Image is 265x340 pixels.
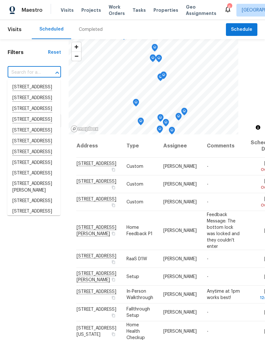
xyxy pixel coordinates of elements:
[126,323,145,340] span: Home Health Checkup
[157,114,164,124] div: Map marker
[163,292,197,297] span: [PERSON_NAME]
[163,329,197,333] span: [PERSON_NAME]
[163,164,197,169] span: [PERSON_NAME]
[163,200,197,204] span: [PERSON_NAME]
[126,225,153,236] span: Home Feedback P1
[133,99,139,109] div: Map marker
[111,313,116,318] button: Copy Address
[111,259,116,265] button: Copy Address
[163,257,197,261] span: [PERSON_NAME]
[22,7,43,13] span: Maestro
[111,185,116,190] button: Copy Address
[48,49,61,56] div: Reset
[157,73,164,83] div: Map marker
[207,182,208,187] span: -
[126,200,143,204] span: Custom
[150,54,156,64] div: Map marker
[111,202,116,208] button: Copy Address
[202,134,246,158] th: Comments
[175,113,182,123] div: Map marker
[77,326,116,337] span: [STREET_ADDRESS][US_STATE]
[254,124,262,131] button: Toggle attribution
[207,275,208,279] span: -
[226,23,257,36] button: Schedule
[111,295,116,301] button: Copy Address
[76,134,121,158] th: Address
[169,127,175,137] div: Map marker
[157,126,163,135] div: Map marker
[77,307,116,312] span: [STREET_ADDRESS]
[153,7,178,13] span: Properties
[156,55,162,65] div: Map marker
[207,289,240,300] span: Anytime at 1pm works best!
[207,329,208,333] span: -
[152,44,158,54] div: Map marker
[181,108,187,118] div: Map marker
[7,158,60,168] li: [STREET_ADDRESS]
[109,4,125,17] span: Work Orders
[72,42,81,51] button: Zoom in
[163,310,197,315] span: [PERSON_NAME]
[53,68,62,77] button: Close
[8,23,22,37] span: Visits
[126,182,143,187] span: Custom
[207,200,208,204] span: -
[126,164,143,169] span: Custom
[163,275,197,279] span: [PERSON_NAME]
[207,164,208,169] span: -
[227,4,232,10] div: 6
[126,257,147,261] span: RaaS D1W
[121,134,158,158] th: Type
[72,52,81,61] span: Zoom out
[7,206,60,223] li: [STREET_ADDRESS][PERSON_NAME]
[207,257,208,261] span: -
[256,124,260,131] span: Toggle attribution
[126,275,139,279] span: Setup
[72,51,81,61] button: Zoom out
[126,289,153,300] span: In-Person Walkthrough
[207,212,240,248] span: Feedback Message: The bottom lock was locked and they couldn't enter
[8,68,43,78] input: Search for an address...
[79,26,103,33] div: Completed
[61,7,74,13] span: Visits
[231,26,252,34] span: Schedule
[39,26,64,32] div: Scheduled
[7,179,60,196] li: [STREET_ADDRESS][PERSON_NAME]
[81,7,101,13] span: Projects
[207,310,208,315] span: -
[138,118,144,127] div: Map marker
[132,8,146,12] span: Tasks
[111,331,116,337] button: Copy Address
[158,134,202,158] th: Assignee
[111,230,116,236] button: Copy Address
[111,277,116,282] button: Copy Address
[111,167,116,173] button: Copy Address
[71,125,99,133] a: Mapbox homepage
[7,196,60,206] li: [STREET_ADDRESS]
[160,71,167,81] div: Map marker
[7,168,60,179] li: [STREET_ADDRESS]
[126,307,150,318] span: Fallthrough Setup
[163,119,169,129] div: Map marker
[186,4,216,17] span: Geo Assignments
[8,49,48,56] h1: Filters
[69,39,238,134] canvas: Map
[163,182,197,187] span: [PERSON_NAME]
[163,228,197,233] span: [PERSON_NAME]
